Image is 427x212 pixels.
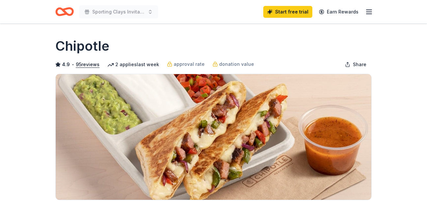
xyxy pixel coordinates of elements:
[315,6,362,18] a: Earn Rewards
[107,61,159,68] div: 2 applies last week
[76,61,100,68] button: 95reviews
[55,4,74,19] a: Home
[263,6,312,18] a: Start free trial
[353,61,366,68] span: Share
[62,61,70,68] span: 4.9
[213,60,254,68] a: donation value
[55,37,109,55] h1: Chipotle
[219,60,254,68] span: donation value
[174,60,205,68] span: approval rate
[92,8,145,16] span: Sporting Clays Invitational
[79,5,158,18] button: Sporting Clays Invitational
[167,60,205,68] a: approval rate
[56,74,371,200] img: Image for Chipotle
[340,58,372,71] button: Share
[72,62,74,67] span: •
